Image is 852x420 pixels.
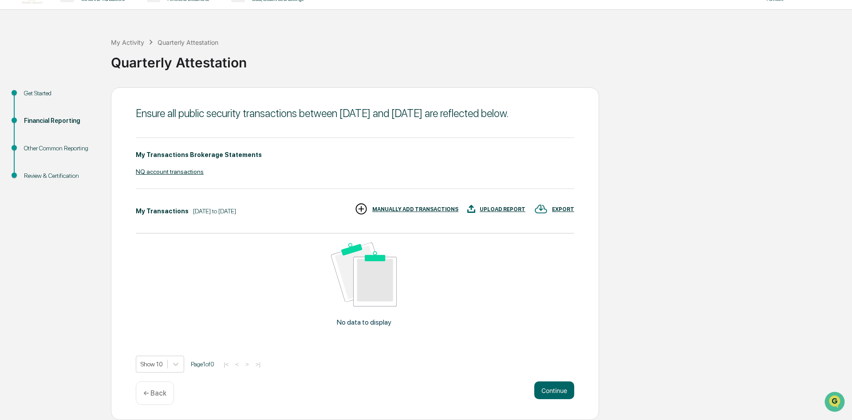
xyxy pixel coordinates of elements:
div: Financial Reporting [24,116,97,126]
button: |< [221,361,231,368]
a: 🗄️Attestations [61,108,114,124]
p: No data to display [337,318,391,326]
iframe: Open customer support [824,391,848,415]
a: Powered byPylon [63,150,107,157]
div: [DATE] to [DATE] [193,208,236,215]
a: 🔎Data Lookup [5,125,59,141]
div: UPLOAD REPORT [480,206,525,212]
div: Start new chat [30,68,146,77]
button: Continue [534,381,574,399]
img: 1746055101610-c473b297-6a78-478c-a979-82029cc54cd1 [9,68,25,84]
div: 🗄️ [64,113,71,120]
div: MANUALLY ADD TRANSACTIONS [372,206,458,212]
div: Get Started [24,89,97,98]
span: Attestations [73,112,110,121]
span: Page 1 of 0 [191,361,214,368]
div: EXPORT [552,206,574,212]
div: Ensure all public security transactions between [DATE] and [DATE] are reflected below. [136,107,574,120]
button: > [243,361,252,368]
div: We're available if you need us! [30,77,112,84]
div: Quarterly Attestation [158,39,218,46]
img: UPLOAD REPORT [467,202,475,216]
div: My Transactions [136,208,189,215]
span: Pylon [88,150,107,157]
div: Review & Certification [24,171,97,181]
button: >| [253,361,263,368]
div: 🖐️ [9,113,16,120]
p: ← Back [143,389,166,397]
div: Other Common Reporting [24,144,97,153]
div: 🔎 [9,130,16,137]
button: Start new chat [151,71,162,81]
div: My Transactions Brokerage Statements [136,151,262,158]
span: Data Lookup [18,129,56,137]
button: < [233,361,241,368]
a: 🖐️Preclearance [5,108,61,124]
img: EXPORT [534,202,548,216]
span: Preclearance [18,112,57,121]
img: MANUALLY ADD TRANSACTIONS [355,202,368,216]
div: My Activity [111,39,144,46]
img: No data [331,243,397,307]
p: How can we help? [9,19,162,33]
div: NQ account transactions [136,168,574,175]
div: Quarterly Attestation [111,47,848,71]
